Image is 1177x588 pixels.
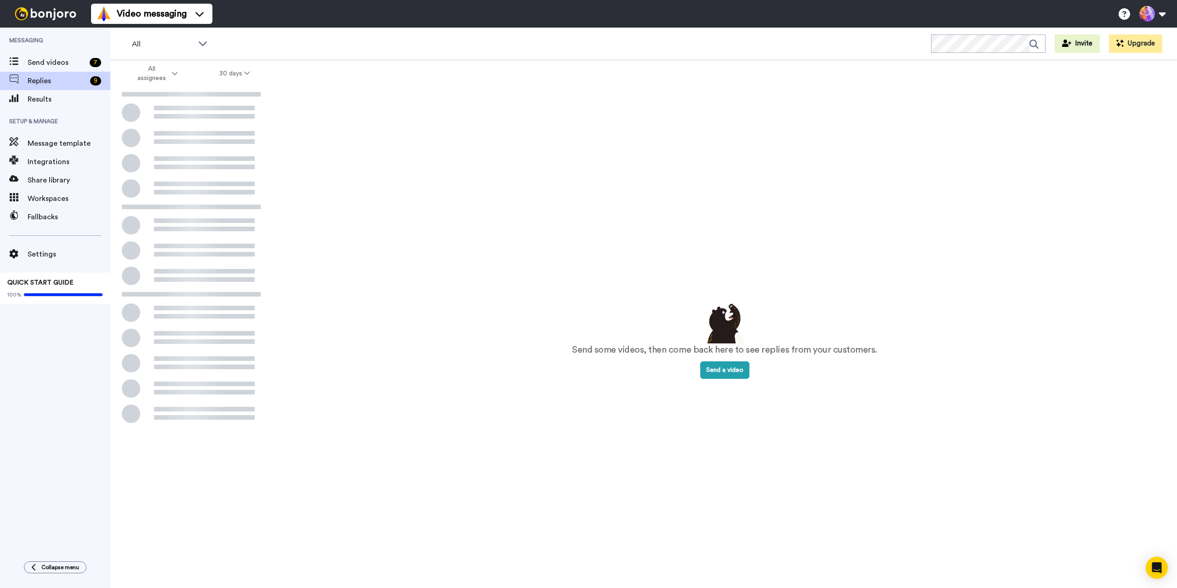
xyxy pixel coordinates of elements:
p: Send some videos, then come back here to see replies from your customers. [572,343,877,357]
a: Send a video [700,367,749,373]
button: All assignees [112,61,199,86]
span: Fallbacks [28,211,110,223]
img: results-emptystates.png [702,301,748,343]
span: All assignees [133,64,170,83]
span: Share library [28,175,110,186]
span: Message template [28,138,110,149]
span: Video messaging [117,7,187,20]
span: Collapse menu [41,564,79,571]
span: Workspaces [28,193,110,204]
span: Send videos [28,57,86,68]
div: Open Intercom Messenger [1146,557,1168,579]
span: Results [28,94,110,105]
button: Collapse menu [24,561,86,573]
span: Replies [28,75,86,86]
div: 9 [90,76,101,86]
button: Upgrade [1109,34,1162,53]
span: All [132,39,194,50]
span: Integrations [28,156,110,167]
img: vm-color.svg [97,6,111,21]
span: Settings [28,249,110,260]
span: 100% [7,291,22,298]
div: 7 [90,58,101,67]
img: bj-logo-header-white.svg [11,7,80,20]
button: 30 days [199,65,271,82]
button: Invite [1055,34,1100,53]
button: Send a video [700,361,749,379]
span: QUICK START GUIDE [7,280,74,286]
